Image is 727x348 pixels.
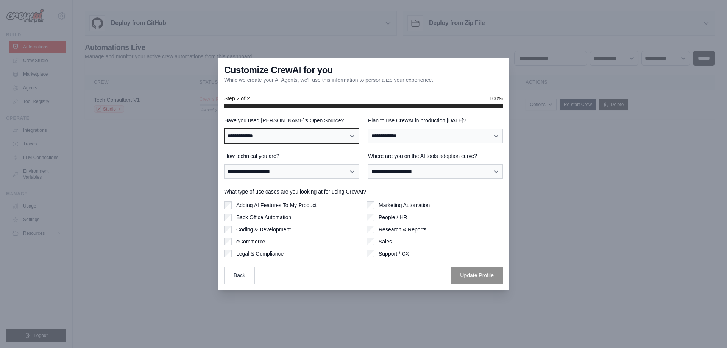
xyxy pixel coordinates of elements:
label: Have you used [PERSON_NAME]'s Open Source? [224,117,359,124]
span: 100% [489,95,503,102]
label: Marketing Automation [379,201,430,209]
label: Research & Reports [379,226,426,233]
label: Support / CX [379,250,409,257]
label: Plan to use CrewAI in production [DATE]? [368,117,503,124]
label: Back Office Automation [236,214,291,221]
button: Back [224,267,255,284]
p: While we create your AI Agents, we'll use this information to personalize your experience. [224,76,433,84]
label: eCommerce [236,238,265,245]
div: Widget de chat [689,312,727,348]
label: Legal & Compliance [236,250,284,257]
label: People / HR [379,214,407,221]
label: Where are you on the AI tools adoption curve? [368,152,503,160]
label: Adding AI Features To My Product [236,201,317,209]
label: Sales [379,238,392,245]
label: Coding & Development [236,226,291,233]
label: How technical you are? [224,152,359,160]
iframe: Chat Widget [689,312,727,348]
label: What type of use cases are you looking at for using CrewAI? [224,188,503,195]
span: Step 2 of 2 [224,95,250,102]
h3: Customize CrewAI for you [224,64,333,76]
button: Update Profile [451,267,503,284]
